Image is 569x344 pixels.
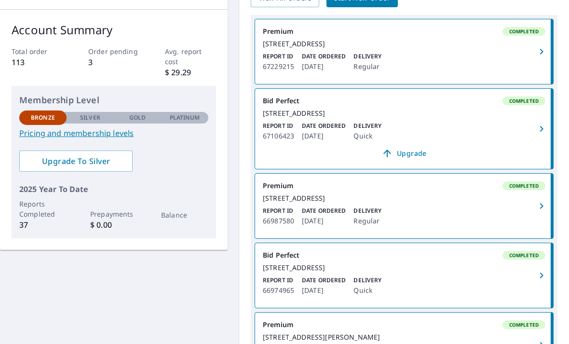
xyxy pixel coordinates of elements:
span: Completed [503,321,544,328]
p: Gold [129,113,146,122]
p: 67229215 [263,61,294,72]
a: Upgrade [263,146,545,161]
p: $ 29.29 [165,67,216,78]
p: Total order [12,46,63,56]
a: Upgrade To Silver [19,151,133,172]
div: Premium [263,181,545,190]
span: Completed [503,182,544,189]
div: [STREET_ADDRESS][PERSON_NAME] [263,333,545,342]
p: Reports Completed [19,199,67,219]
p: Report ID [263,206,294,215]
p: Avg. report cost [165,46,216,67]
p: Delivery [353,52,381,61]
p: 66987580 [263,215,294,227]
p: 113 [12,56,63,68]
div: [STREET_ADDRESS] [263,109,545,118]
p: [DATE] [302,61,346,72]
p: Prepayments [90,209,137,219]
p: Date Ordered [302,52,346,61]
a: Pricing and membership levels [19,127,208,139]
p: Platinum [170,113,200,122]
p: Account Summary [12,21,216,39]
p: 66974965 [263,285,294,296]
span: Upgrade To Silver [27,156,125,166]
p: Balance [161,210,208,220]
span: Completed [503,28,544,35]
div: [STREET_ADDRESS] [263,194,545,203]
a: Bid PerfectCompleted[STREET_ADDRESS]Report ID67106423Date Ordered[DATE]DeliveryQuickUpgrade [255,89,553,169]
p: Report ID [263,122,294,130]
span: Completed [503,97,544,104]
p: Quick [353,285,381,296]
p: $ 0.00 [90,219,137,231]
p: Silver [80,113,100,122]
p: Report ID [263,52,294,61]
div: Bid Perfect [263,96,545,105]
p: Date Ordered [302,206,346,215]
p: Membership Level [19,94,208,107]
div: [STREET_ADDRESS] [263,263,545,272]
p: Date Ordered [302,122,346,130]
p: Quick [353,130,381,142]
a: PremiumCompleted[STREET_ADDRESS]Report ID67229215Date Ordered[DATE]DeliveryRegular [255,19,553,84]
p: Delivery [353,122,381,130]
div: Bid Perfect [263,251,545,260]
div: [STREET_ADDRESS] [263,40,545,48]
div: Premium [263,27,545,36]
p: [DATE] [302,130,346,142]
span: Upgrade [269,148,540,159]
p: Delivery [353,206,381,215]
p: [DATE] [302,285,346,296]
p: 37 [19,219,67,231]
p: Regular [353,215,381,227]
p: 67106423 [263,130,294,142]
a: Bid PerfectCompleted[STREET_ADDRESS]Report ID66974965Date Ordered[DATE]DeliveryQuick [255,243,553,308]
p: Report ID [263,276,294,285]
p: Bronze [31,113,55,122]
p: Order pending [88,46,139,56]
p: 3 [88,56,139,68]
p: Delivery [353,276,381,285]
p: Date Ordered [302,276,346,285]
a: PremiumCompleted[STREET_ADDRESS]Report ID66987580Date Ordered[DATE]DeliveryRegular [255,174,553,238]
p: [DATE] [302,215,346,227]
p: 2025 Year To Date [19,183,208,195]
div: Premium [263,320,545,329]
p: Regular [353,61,381,72]
span: Completed [503,252,544,259]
